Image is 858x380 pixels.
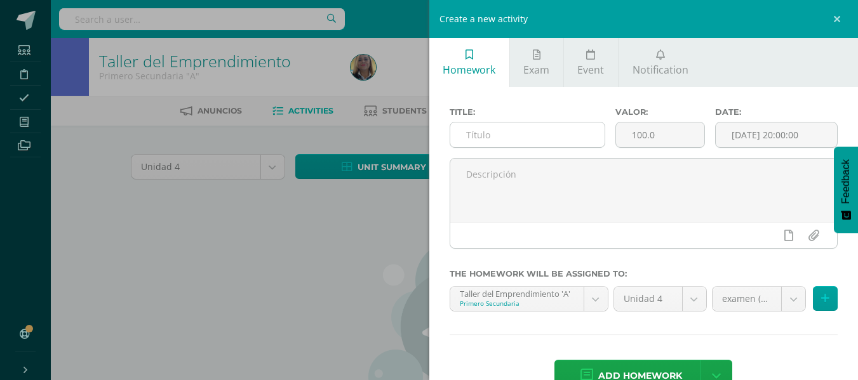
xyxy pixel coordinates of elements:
[614,287,706,311] a: Unidad 4
[616,122,704,147] input: Puntos máximos
[460,287,574,299] div: Taller del Emprendimiento 'A'
[429,38,509,87] a: Homework
[722,287,772,311] span: examen (30.0pts)
[450,107,605,117] label: Title:
[460,299,574,308] div: Primero Secundaria
[523,63,549,77] span: Exam
[615,107,705,117] label: Valor:
[564,38,618,87] a: Event
[834,147,858,233] button: Feedback - Mostrar encuesta
[619,38,702,87] a: Notification
[450,287,608,311] a: Taller del Emprendimiento 'A'Primero Secundaria
[450,269,838,278] label: The homework will be assigned to:
[633,63,688,77] span: Notification
[715,107,838,117] label: Date:
[713,287,806,311] a: examen (30.0pts)
[716,122,837,147] input: Fecha de entrega
[510,38,563,87] a: Exam
[840,159,852,204] span: Feedback
[450,122,605,147] input: Título
[443,63,495,77] span: Homework
[624,287,673,311] span: Unidad 4
[577,63,604,77] span: Event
